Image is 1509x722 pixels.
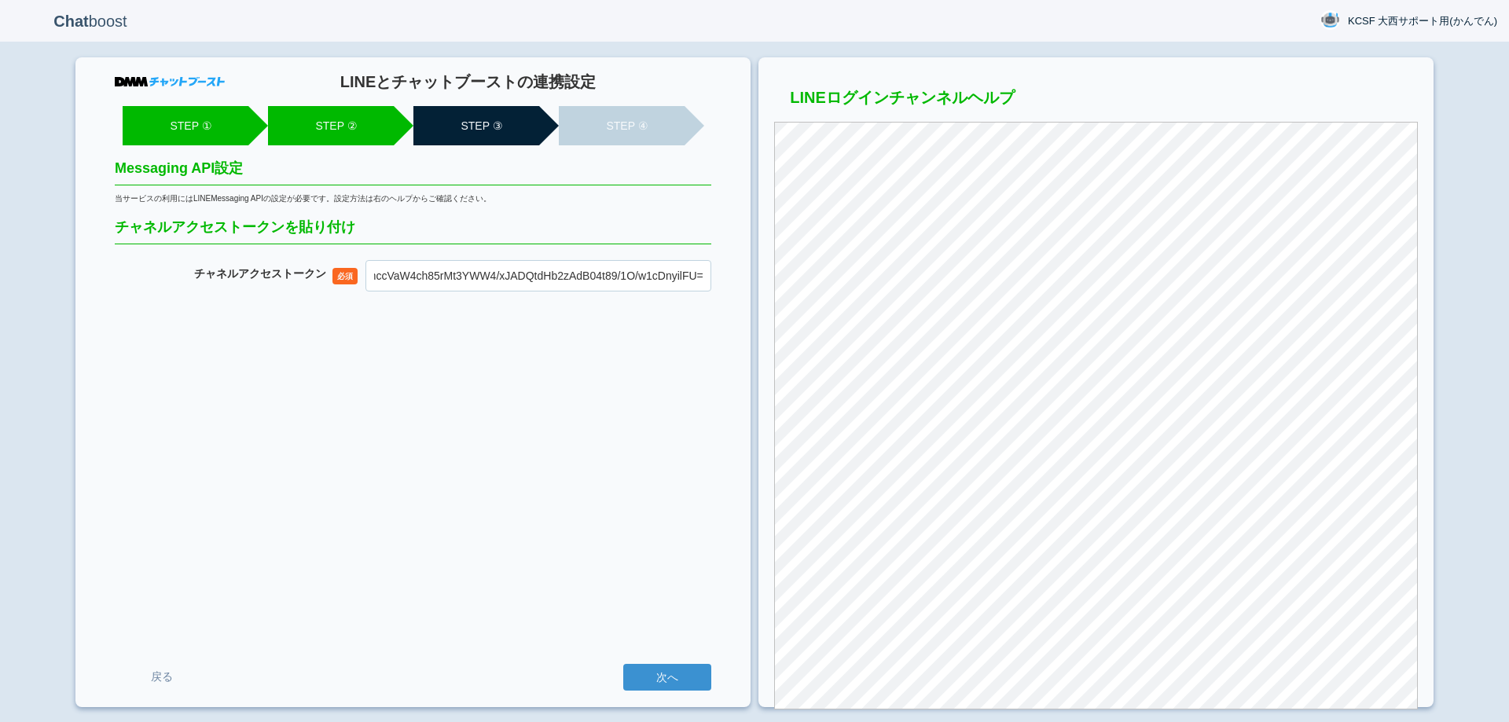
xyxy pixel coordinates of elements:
b: Chat [53,13,88,30]
img: User Image [1320,10,1340,30]
li: STEP ④ [559,106,685,145]
a: 戻る [115,662,209,691]
span: KCSF 大西サポート用(かんでん) [1348,13,1497,29]
h2: Messaging API設定 [115,161,711,185]
li: STEP ① [123,106,248,145]
h3: LINEログインチャンネルヘルプ [774,89,1418,114]
li: STEP ② [268,106,394,145]
h2: チャネルアクセストークンを貼り付け [115,220,711,244]
span: 必須 [332,268,358,284]
label: チャネル アクセストークン [194,267,326,280]
h1: LINEとチャットブーストの連携設定 [225,73,711,90]
div: 当サービスの利用にはLINEMessaging APIの設定が必要です。設定方法は右のヘルプからご確認ください。 [115,193,711,204]
input: 次へ [623,664,711,691]
li: STEP ③ [413,106,539,145]
img: DMMチャットブースト [115,77,225,86]
input: xxxxxx [365,260,711,291]
p: boost [12,2,169,41]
